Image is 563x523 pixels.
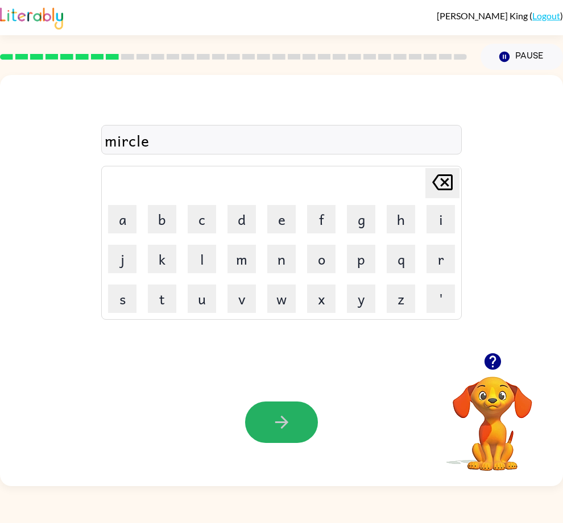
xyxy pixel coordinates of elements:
[188,284,216,313] button: u
[532,10,560,21] a: Logout
[427,205,455,233] button: i
[427,284,455,313] button: '
[148,245,176,273] button: k
[188,245,216,273] button: l
[437,10,529,21] span: [PERSON_NAME] King
[307,245,336,273] button: o
[481,44,563,70] button: Pause
[108,245,136,273] button: j
[436,359,549,472] video: Your browser must support playing .mp4 files to use Literably. Please try using another browser.
[108,205,136,233] button: a
[387,205,415,233] button: h
[148,205,176,233] button: b
[387,245,415,273] button: q
[347,284,375,313] button: y
[427,245,455,273] button: r
[148,284,176,313] button: t
[347,245,375,273] button: p
[105,128,458,152] div: mircle
[267,284,296,313] button: w
[227,284,256,313] button: v
[307,205,336,233] button: f
[437,10,563,21] div: ( )
[387,284,415,313] button: z
[347,205,375,233] button: g
[227,245,256,273] button: m
[188,205,216,233] button: c
[267,245,296,273] button: n
[267,205,296,233] button: e
[108,284,136,313] button: s
[227,205,256,233] button: d
[307,284,336,313] button: x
